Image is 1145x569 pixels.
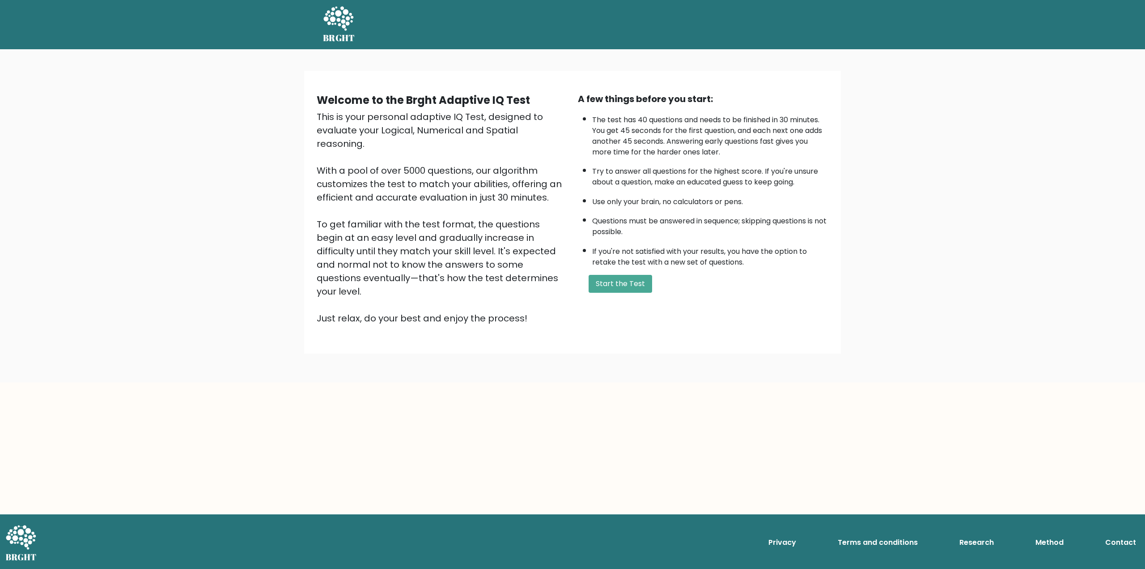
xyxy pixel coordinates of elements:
a: Terms and conditions [834,534,921,552]
b: Welcome to the Brght Adaptive IQ Test [317,93,530,107]
div: This is your personal adaptive IQ Test, designed to evaluate your Logical, Numerical and Spatial ... [317,110,567,325]
a: Contact [1102,534,1140,552]
button: Start the Test [589,275,652,293]
a: BRGHT [323,4,355,46]
a: Method [1032,534,1067,552]
a: Privacy [765,534,800,552]
a: Research [956,534,997,552]
li: The test has 40 questions and needs to be finished in 30 minutes. You get 45 seconds for the firs... [592,110,828,158]
li: If you're not satisfied with your results, you have the option to retake the test with a new set ... [592,242,828,268]
li: Use only your brain, no calculators or pens. [592,192,828,207]
div: A few things before you start: [578,92,828,106]
li: Try to answer all questions for the highest score. If you're unsure about a question, make an edu... [592,162,828,188]
li: Questions must be answered in sequence; skipping questions is not possible. [592,211,828,237]
h5: BRGHT [323,33,355,43]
